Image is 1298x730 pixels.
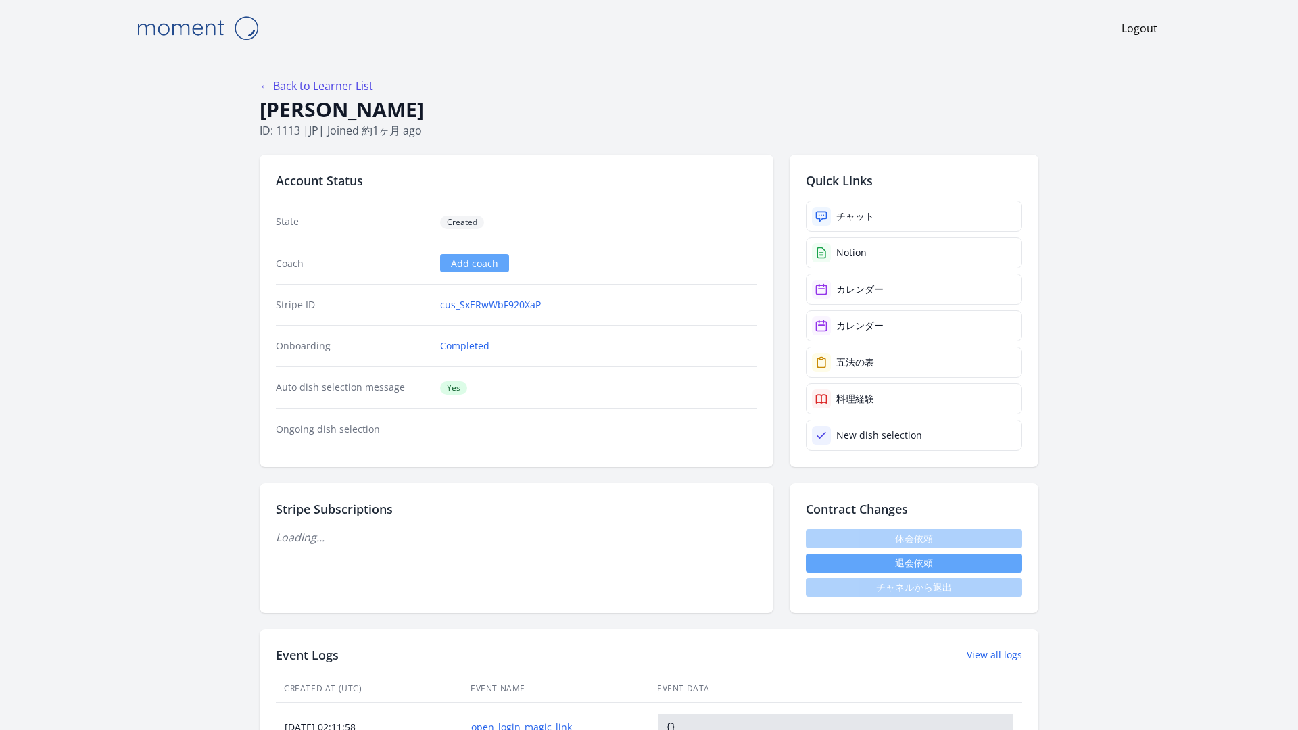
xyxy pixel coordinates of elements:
img: Moment [130,11,265,45]
a: チャット [806,201,1022,232]
dt: Coach [276,257,429,270]
a: カレンダー [806,310,1022,341]
button: 退会依頼 [806,554,1022,573]
th: Event Name [462,675,649,703]
h2: Stripe Subscriptions [276,500,757,518]
th: Created At (UTC) [276,675,462,703]
span: jp [309,123,318,138]
span: Yes [440,381,467,395]
th: Event Data [649,675,1022,703]
h1: [PERSON_NAME] [260,97,1038,122]
div: カレンダー [836,283,884,296]
a: Logout [1122,20,1157,36]
p: ID: 1113 | | Joined 約1ヶ月 ago [260,122,1038,139]
h2: Quick Links [806,171,1022,190]
h2: Event Logs [276,646,339,664]
dt: State [276,215,429,229]
dt: Ongoing dish selection [276,422,429,436]
a: カレンダー [806,274,1022,305]
a: New dish selection [806,420,1022,451]
span: チャネルから退出 [806,578,1022,597]
span: Created [440,216,484,229]
a: Add coach [440,254,509,272]
a: 五法の表 [806,347,1022,378]
a: 料理経験 [806,383,1022,414]
h2: Account Status [276,171,757,190]
div: 料理経験 [836,392,874,406]
div: New dish selection [836,429,922,442]
dt: Stripe ID [276,298,429,312]
p: Loading... [276,529,757,545]
a: Notion [806,237,1022,268]
a: View all logs [967,648,1022,662]
span: 休会依頼 [806,529,1022,548]
a: cus_SxERwWbF920XaP [440,298,541,312]
a: Completed [440,339,489,353]
dt: Auto dish selection message [276,381,429,395]
h2: Contract Changes [806,500,1022,518]
div: 五法の表 [836,356,874,369]
div: チャット [836,210,874,223]
dt: Onboarding [276,339,429,353]
div: Notion [836,246,867,260]
div: カレンダー [836,319,884,333]
a: ← Back to Learner List [260,78,373,93]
